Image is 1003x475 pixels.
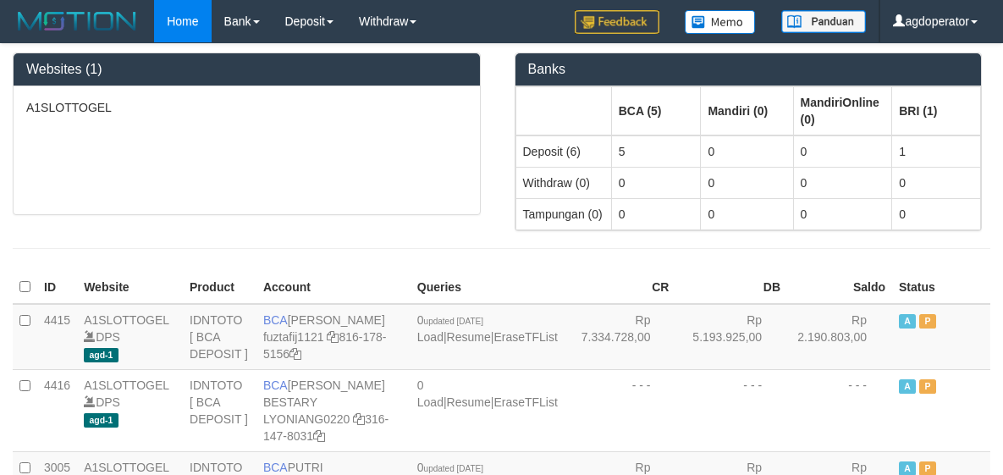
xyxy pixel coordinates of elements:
[84,461,168,474] a: A1SLOTTOGEL
[787,369,892,451] td: - - -
[84,413,118,428] span: agd-1
[899,314,916,329] span: Active
[565,369,676,451] td: - - -
[84,313,168,327] a: A1SLOTTOGEL
[417,330,444,344] a: Load
[313,429,325,443] a: Copy 3161478031 to clipboard
[701,86,793,135] th: Group: activate to sort column ascending
[289,347,301,361] a: Copy 8161785156 to clipboard
[701,198,793,229] td: 0
[411,271,565,304] th: Queries
[424,317,483,326] span: updated [DATE]
[515,86,611,135] th: Group: activate to sort column ascending
[611,135,701,168] td: 5
[263,378,288,392] span: BCA
[263,461,288,474] span: BCA
[565,271,676,304] th: CR
[892,198,981,229] td: 0
[701,135,793,168] td: 0
[685,10,756,34] img: Button%20Memo.svg
[892,135,981,168] td: 1
[77,369,183,451] td: DPS
[263,330,324,344] a: fuztafij1121
[77,304,183,370] td: DPS
[793,135,892,168] td: 0
[263,412,350,426] a: LYONIANG0220
[899,379,916,394] span: Active
[793,86,892,135] th: Group: activate to sort column ascending
[37,304,77,370] td: 4415
[417,378,558,409] span: | |
[565,304,676,370] td: Rp 7.334.728,00
[263,313,288,327] span: BCA
[515,167,611,198] td: Withdraw (0)
[256,271,411,304] th: Account
[793,198,892,229] td: 0
[37,271,77,304] th: ID
[84,348,118,362] span: agd-1
[183,304,256,370] td: IDNTOTO [ BCA DEPOSIT ]
[417,461,483,474] span: 0
[183,369,256,451] td: IDNTOTO [ BCA DEPOSIT ]
[424,464,483,473] span: updated [DATE]
[787,304,892,370] td: Rp 2.190.803,00
[611,198,701,229] td: 0
[919,379,936,394] span: Paused
[417,395,444,409] a: Load
[77,271,183,304] th: Website
[787,271,892,304] th: Saldo
[417,313,558,344] span: | |
[892,271,990,304] th: Status
[493,330,557,344] a: EraseTFList
[84,378,168,392] a: A1SLOTTOGEL
[528,62,969,77] h3: Banks
[515,198,611,229] td: Tampungan (0)
[183,271,256,304] th: Product
[417,378,424,392] span: 0
[26,62,467,77] h3: Websites (1)
[447,395,491,409] a: Resume
[675,369,787,451] td: - - -
[515,135,611,168] td: Deposit (6)
[611,86,701,135] th: Group: activate to sort column ascending
[701,167,793,198] td: 0
[256,304,411,370] td: [PERSON_NAME] 816-178-5156
[675,304,787,370] td: Rp 5.193.925,00
[892,86,981,135] th: Group: activate to sort column ascending
[417,313,483,327] span: 0
[13,8,141,34] img: MOTION_logo.png
[493,395,557,409] a: EraseTFList
[781,10,866,33] img: panduan.png
[26,99,467,116] p: A1SLOTTOGEL
[327,330,339,344] a: Copy fuztafij1121 to clipboard
[353,412,365,426] a: Copy LYONIANG0220 to clipboard
[793,167,892,198] td: 0
[611,167,701,198] td: 0
[447,330,491,344] a: Resume
[575,10,659,34] img: Feedback.jpg
[37,369,77,451] td: 4416
[892,167,981,198] td: 0
[675,271,787,304] th: DB
[256,369,411,451] td: [PERSON_NAME] BESTARY 316-147-8031
[919,314,936,329] span: Paused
